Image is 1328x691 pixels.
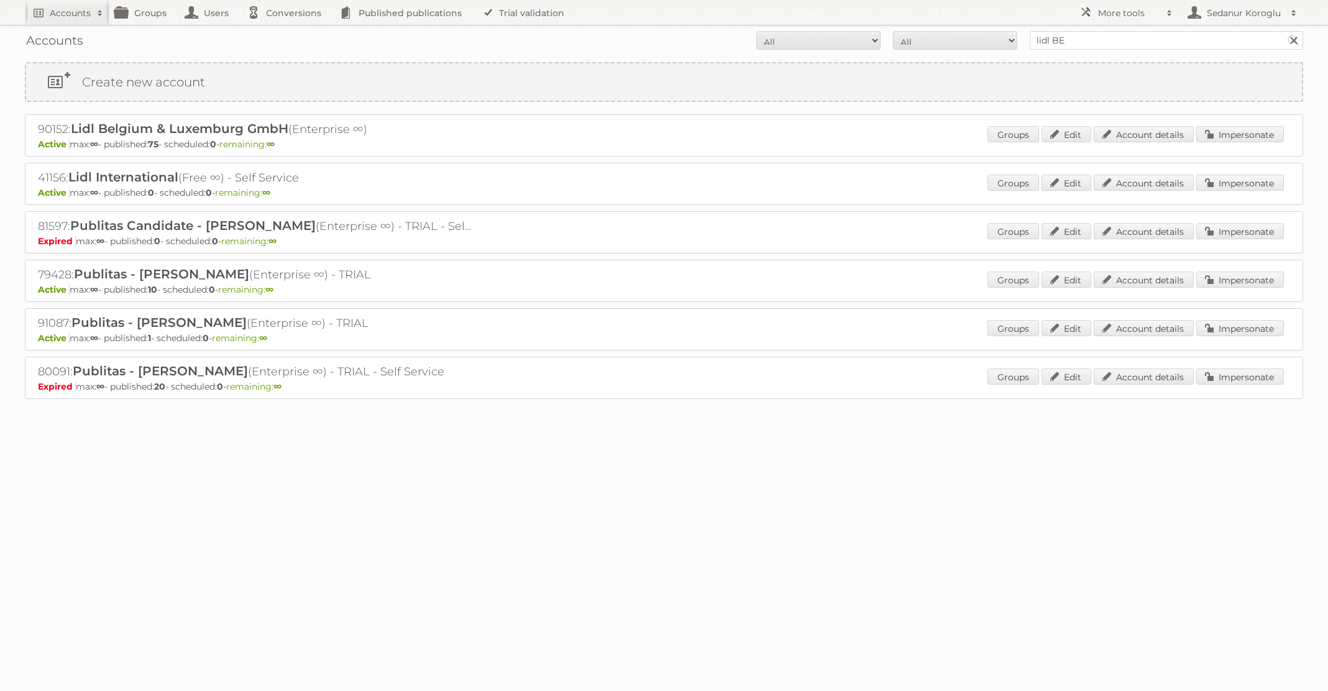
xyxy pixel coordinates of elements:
h2: Sedanur Koroglu [1204,7,1284,19]
span: remaining: [215,187,270,198]
strong: 0 [206,187,212,198]
a: Edit [1042,320,1091,336]
strong: ∞ [273,381,282,392]
a: Account details [1094,175,1194,191]
strong: 0 [212,236,218,247]
strong: ∞ [90,332,98,344]
strong: ∞ [96,381,104,392]
strong: 0 [203,332,209,344]
strong: ∞ [262,187,270,198]
h2: 80091: (Enterprise ∞) - TRIAL - Self Service [38,364,473,380]
strong: ∞ [90,284,98,295]
a: Impersonate [1196,126,1284,142]
strong: ∞ [90,139,98,150]
span: remaining: [221,236,277,247]
a: Impersonate [1196,368,1284,385]
a: Impersonate [1196,175,1284,191]
h2: Accounts [50,7,91,19]
h2: 91087: (Enterprise ∞) - TRIAL [38,315,473,331]
a: Groups [987,320,1039,336]
a: Create new account [26,63,1302,101]
a: Account details [1094,272,1194,288]
strong: ∞ [265,284,273,295]
a: Edit [1042,223,1091,239]
strong: 0 [209,284,215,295]
strong: ∞ [259,332,267,344]
strong: 20 [154,381,165,392]
a: Edit [1042,272,1091,288]
span: Active [38,139,70,150]
a: Groups [987,175,1039,191]
strong: ∞ [267,139,275,150]
a: Impersonate [1196,223,1284,239]
a: Edit [1042,368,1091,385]
a: Impersonate [1196,272,1284,288]
strong: 0 [217,381,223,392]
span: remaining: [219,139,275,150]
p: max: - published: - scheduled: - [38,332,1290,344]
strong: 75 [148,139,158,150]
strong: ∞ [90,187,98,198]
h2: 41156: (Free ∞) - Self Service [38,170,473,186]
strong: 1 [148,332,151,344]
p: max: - published: - scheduled: - [38,236,1290,247]
p: max: - published: - scheduled: - [38,284,1290,295]
span: Publitas - [PERSON_NAME] [71,315,247,330]
a: Account details [1094,126,1194,142]
h2: 81597: (Enterprise ∞) - TRIAL - Self Service [38,218,473,234]
h2: 79428: (Enterprise ∞) - TRIAL [38,267,473,283]
p: max: - published: - scheduled: - [38,139,1290,150]
span: Expired [38,236,76,247]
p: max: - published: - scheduled: - [38,187,1290,198]
span: remaining: [218,284,273,295]
h2: More tools [1098,7,1160,19]
strong: ∞ [268,236,277,247]
span: Publitas Candidate - [PERSON_NAME] [70,218,316,233]
span: remaining: [226,381,282,392]
span: Lidl Belgium & Luxemburg GmbH [71,121,288,136]
span: Active [38,284,70,295]
input: Search [1284,31,1303,50]
span: Publitas - [PERSON_NAME] [73,364,248,378]
strong: 10 [148,284,157,295]
a: Edit [1042,126,1091,142]
a: Account details [1094,320,1194,336]
strong: ∞ [96,236,104,247]
strong: 0 [148,187,154,198]
a: Groups [987,126,1039,142]
p: max: - published: - scheduled: - [38,381,1290,392]
strong: 0 [210,139,216,150]
h2: 90152: (Enterprise ∞) [38,121,473,137]
a: Edit [1042,175,1091,191]
a: Account details [1094,368,1194,385]
span: Publitas - [PERSON_NAME] [74,267,249,281]
a: Account details [1094,223,1194,239]
span: remaining: [212,332,267,344]
span: Expired [38,381,76,392]
strong: 0 [154,236,160,247]
a: Impersonate [1196,320,1284,336]
a: Groups [987,223,1039,239]
span: Lidl International [68,170,178,185]
a: Groups [987,368,1039,385]
span: Active [38,332,70,344]
span: Active [38,187,70,198]
a: Groups [987,272,1039,288]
